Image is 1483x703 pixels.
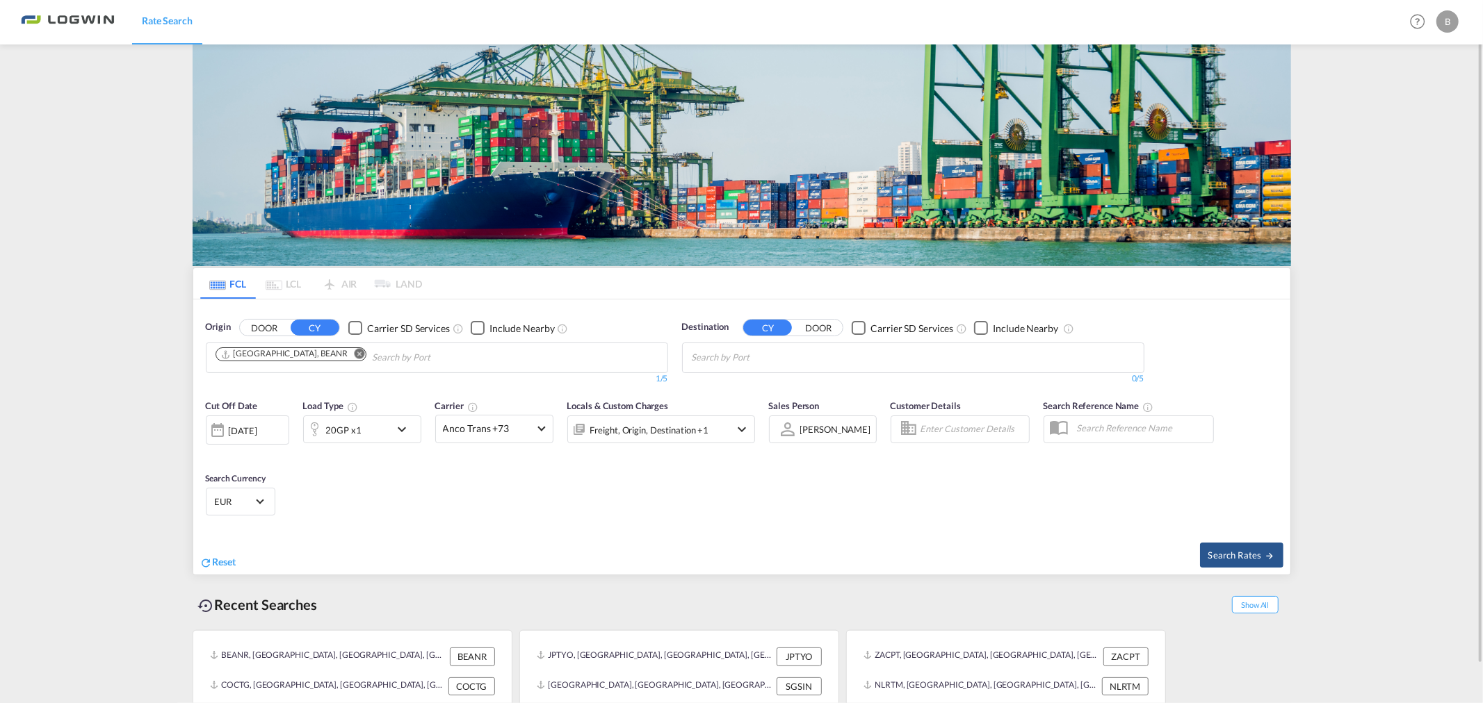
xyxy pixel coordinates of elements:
md-icon: Unchecked: Search for CY (Container Yard) services for all selected carriers.Checked : Search for... [453,323,464,334]
md-checkbox: Checkbox No Ink [348,320,450,335]
div: [PERSON_NAME] [800,424,871,435]
div: ZACPT [1103,647,1149,665]
button: Remove [345,348,366,362]
md-chips-wrap: Chips container with autocompletion. Enter the text area, type text to search, and then use the u... [690,343,829,369]
div: Help [1406,10,1436,35]
div: NLRTM, Rotterdam, Netherlands, Western Europe, Europe [864,677,1099,695]
button: CY [291,320,339,336]
div: NLRTM [1102,677,1149,695]
md-tab-item: FCL [200,268,256,299]
span: Help [1406,10,1429,33]
div: SGSIN, Singapore, Singapore, South East Asia, Asia Pacific [537,677,773,695]
span: Locals & Custom Charges [567,400,669,411]
div: 20GP x1icon-chevron-down [303,415,421,443]
div: COCTG [448,677,495,695]
div: 20GP x1 [326,420,362,440]
md-checkbox: Checkbox No Ink [852,320,953,335]
span: Search Reference Name [1044,400,1154,411]
div: SGSIN [777,677,822,695]
div: OriginDOOR CY Checkbox No InkUnchecked: Search for CY (Container Yard) services for all selected ... [193,299,1290,574]
md-icon: icon-arrow-right [1265,551,1274,561]
div: icon-refreshReset [200,555,236,570]
div: BEANR [450,647,495,665]
div: Include Nearby [489,322,555,336]
md-checkbox: Checkbox No Ink [471,320,555,335]
md-icon: icon-information-outline [347,402,358,413]
span: Load Type [303,400,358,411]
md-datepicker: Select [206,443,216,461]
span: Search Currency [206,473,266,483]
div: B [1436,10,1459,33]
md-select: Select Currency: € EUREuro [213,491,268,511]
div: [DATE] [229,424,257,437]
input: Search Reference Name [1070,417,1213,438]
button: DOOR [794,320,843,336]
div: Recent Searches [193,589,323,620]
img: bc73a0e0d8c111efacd525e4c8ad7d32.png [21,6,115,38]
div: Carrier SD Services [870,322,953,336]
div: 0/5 [682,373,1144,385]
div: [DATE] [206,415,289,445]
span: Anco Trans +73 [443,422,533,436]
input: Enter Customer Details [921,419,1025,440]
md-icon: The selected Trucker/Carrierwill be displayed in the rate results If the rates are from another f... [467,402,478,413]
md-icon: icon-chevron-down [394,421,417,438]
div: JPTYO [777,647,822,665]
span: Origin [206,320,231,334]
div: BEANR, Antwerp, Belgium, Western Europe, Europe [210,647,446,665]
md-icon: Your search will be saved by the below given name [1142,402,1153,413]
div: 1/5 [206,373,668,385]
div: Carrier SD Services [367,322,450,336]
md-icon: Unchecked: Ignores neighbouring ports when fetching rates.Checked : Includes neighbouring ports w... [558,323,569,334]
md-pagination-wrapper: Use the left and right arrow keys to navigate between tabs [200,268,423,299]
md-chips-wrap: Chips container. Use arrow keys to select chips. [213,343,510,369]
span: Destination [682,320,729,334]
div: Press delete to remove this chip. [220,348,351,360]
div: Freight Origin Destination Factory Stuffing [590,420,709,440]
md-select: Sales Person: Behzad Herawi [799,419,873,439]
input: Chips input. [372,347,504,369]
button: DOOR [240,320,289,336]
span: Carrier [435,400,478,411]
div: Freight Origin Destination Factory Stuffingicon-chevron-down [567,415,755,443]
span: Show All [1232,596,1278,613]
button: Search Ratesicon-arrow-right [1200,543,1283,568]
img: bild-fuer-ratentool.png [193,44,1291,266]
div: COCTG, Cartagena, Colombia, South America, Americas [210,677,445,695]
span: EUR [215,495,254,508]
span: Search Rates [1208,549,1275,561]
div: Antwerp, BEANR [220,348,348,360]
div: JPTYO, Tokyo, Japan, Greater China & Far East Asia, Asia Pacific [537,647,773,665]
md-checkbox: Checkbox No Ink [974,320,1058,335]
div: ZACPT, Cape Town, South Africa, Southern Africa, Africa [864,647,1100,665]
span: Customer Details [891,400,961,411]
input: Chips input. [692,347,824,369]
md-icon: Unchecked: Ignores neighbouring ports when fetching rates.Checked : Includes neighbouring ports w... [1063,323,1074,334]
md-icon: icon-chevron-down [734,421,751,438]
md-icon: icon-refresh [200,556,213,569]
span: Sales Person [769,400,820,411]
div: Include Nearby [993,322,1058,336]
md-icon: icon-backup-restore [198,597,215,614]
span: Cut Off Date [206,400,258,411]
md-icon: Unchecked: Search for CY (Container Yard) services for all selected carriers.Checked : Search for... [956,323,967,334]
button: CY [743,320,792,336]
span: Rate Search [142,15,193,26]
span: Reset [213,556,236,568]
